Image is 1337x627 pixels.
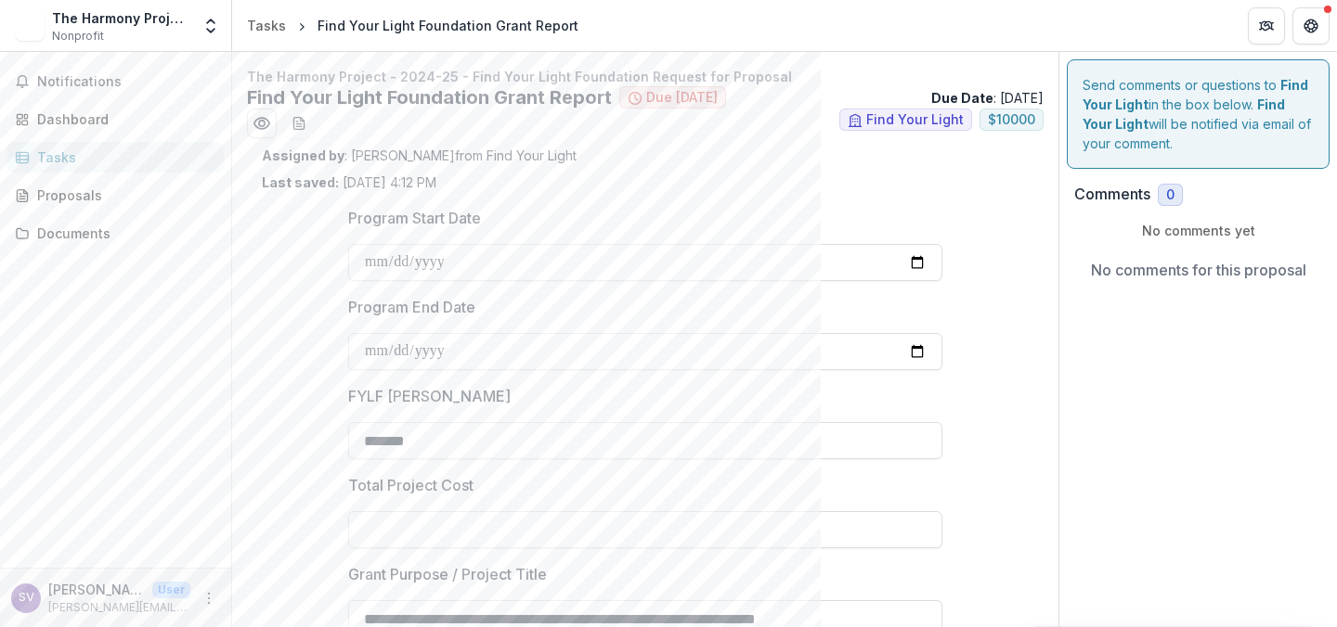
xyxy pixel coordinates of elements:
[1067,59,1330,169] div: Send comments or questions to in the box below. will be notified via email of your comment.
[152,582,190,598] p: User
[1074,186,1150,203] h2: Comments
[1091,259,1306,281] p: No comments for this proposal
[240,12,293,39] a: Tasks
[247,109,277,138] button: Preview 9ea440a1-8cbc-43b5-a344-bdd08997257e.pdf
[348,385,511,407] p: FYLF [PERSON_NAME]
[348,296,475,318] p: Program End Date
[7,218,224,249] a: Documents
[262,146,1029,165] p: : [PERSON_NAME] from Find Your Light
[931,88,1044,108] p: : [DATE]
[37,147,209,167] div: Tasks
[247,67,1044,86] p: The Harmony Project - 2024-25 - Find Your Light Foundation Request for Proposal
[15,11,45,41] img: The Harmony Project
[7,180,224,211] a: Proposals
[37,186,209,205] div: Proposals
[198,587,220,609] button: More
[52,28,104,45] span: Nonprofit
[646,90,718,106] span: Due [DATE]
[1166,187,1175,203] span: 0
[866,112,964,128] span: Find Your Light
[198,7,224,45] button: Open entity switcher
[48,580,145,599] p: [PERSON_NAME]
[348,207,481,229] p: Program Start Date
[988,112,1035,128] span: $ 10000
[52,8,190,28] div: The Harmony Project
[7,142,224,173] a: Tasks
[7,104,224,134] a: Dashboard
[247,86,612,109] h2: Find Your Light Foundation Grant Report
[7,67,224,96] button: Notifications
[247,16,286,35] div: Tasks
[37,74,216,90] span: Notifications
[37,109,209,129] div: Dashboard
[348,474,474,496] p: Total Project Cost
[19,592,34,604] div: Sam Vasquez
[240,12,586,39] nav: breadcrumb
[37,224,209,243] div: Documents
[1248,7,1285,45] button: Partners
[1074,221,1322,240] p: No comments yet
[1292,7,1330,45] button: Get Help
[931,90,993,106] strong: Due Date
[318,16,578,35] div: Find Your Light Foundation Grant Report
[48,599,190,616] p: [PERSON_NAME][EMAIL_ADDRESS][DOMAIN_NAME]
[262,174,339,190] strong: Last saved:
[348,563,547,585] p: Grant Purpose / Project Title
[262,173,436,192] p: [DATE] 4:12 PM
[284,109,314,138] button: download-word-button
[262,147,344,163] strong: Assigned by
